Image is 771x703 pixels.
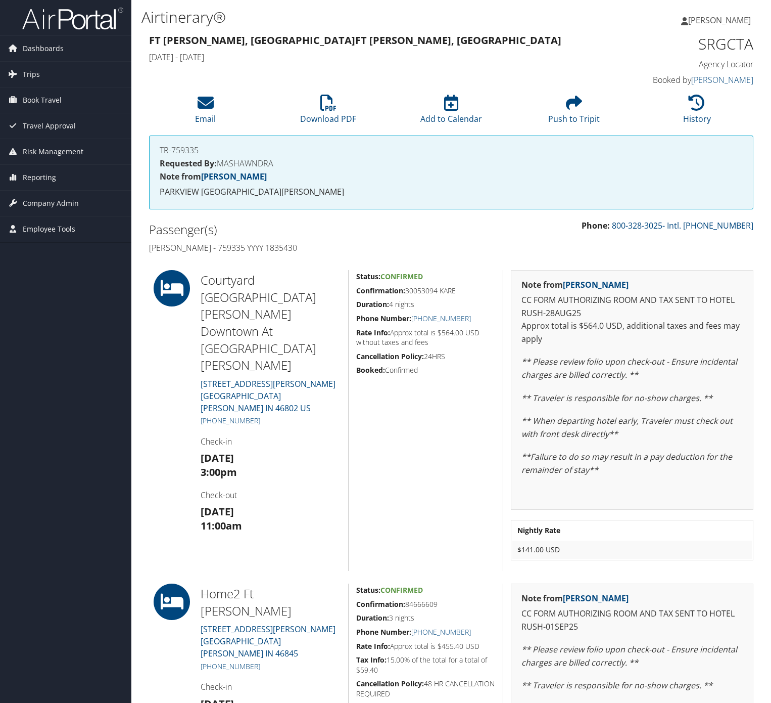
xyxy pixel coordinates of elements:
h4: [PERSON_NAME] - 759335 YYYY 1835430 [149,242,444,253]
a: Add to Calendar [420,100,482,124]
a: [STREET_ADDRESS][PERSON_NAME][GEOGRAPHIC_DATA][PERSON_NAME] IN 46845 [201,624,335,659]
strong: Tax Info: [356,655,387,665]
em: ** Please review folio upon check-out - Ensure incidental charges are billed correctly. ** [521,356,737,380]
h5: 3 nights [356,613,496,623]
h5: 24HRS [356,352,496,362]
strong: Note from [160,171,267,182]
h4: Check-in [201,681,341,692]
a: [PERSON_NAME] [201,171,267,182]
h4: [DATE] - [DATE] [149,52,599,63]
a: Push to Tripit [548,100,600,124]
th: Nightly Rate [512,521,752,540]
strong: Confirmation: [356,286,405,295]
strong: Status: [356,272,380,281]
strong: Booked: [356,365,385,375]
strong: Cancellation Policy: [356,352,424,361]
span: Dashboards [23,36,64,61]
strong: [DATE] [201,451,234,465]
strong: Ft [PERSON_NAME], [GEOGRAPHIC_DATA] Ft [PERSON_NAME], [GEOGRAPHIC_DATA] [149,33,561,47]
a: [PERSON_NAME] [681,5,761,35]
h4: Check-out [201,490,341,501]
a: Download PDF [300,100,356,124]
strong: Phone Number: [356,627,411,637]
a: [STREET_ADDRESS][PERSON_NAME][GEOGRAPHIC_DATA][PERSON_NAME] IN 46802 US [201,378,335,414]
h5: 84666609 [356,599,496,609]
strong: Note from [521,279,629,290]
span: Trips [23,62,40,87]
span: [PERSON_NAME] [688,15,751,26]
h4: Check-in [201,436,341,447]
p: CC FORM AUTHORIZING ROOM AND TAX SENT TO HOTEL RUSH-01SEP25 [521,607,743,633]
h5: Confirmed [356,365,496,375]
a: [PERSON_NAME] [563,593,629,604]
h1: Airtinerary® [141,7,554,28]
em: ** Traveler is responsible for no-show charges. ** [521,392,712,404]
span: Reporting [23,165,56,190]
h5: 15.00% of the total for a total of $59.40 [356,655,496,675]
a: Email [195,100,216,124]
strong: Rate Info: [356,641,390,651]
span: Risk Management [23,139,83,164]
a: [PHONE_NUMBER] [201,662,260,671]
strong: Status: [356,585,380,595]
span: Book Travel [23,87,62,113]
strong: Requested By: [160,158,217,169]
strong: Phone: [582,220,610,231]
h2: Passenger(s) [149,221,444,238]
a: [PERSON_NAME] [691,74,753,85]
h5: 48 HR CANCELLATION REQUIRED [356,679,496,698]
h2: Home2 Ft [PERSON_NAME] [201,585,341,619]
strong: Rate Info: [356,328,390,337]
a: 800-328-3025- Intl. [PHONE_NUMBER] [612,220,753,231]
em: ** Traveler is responsible for no-show charges. ** [521,680,712,691]
h4: Agency Locator [614,59,754,70]
span: Confirmed [380,585,423,595]
span: Travel Approval [23,113,76,139]
a: [PHONE_NUMBER] [411,627,471,637]
h4: MASHAWNDRA [160,159,743,167]
em: ** Please review folio upon check-out - Ensure incidental charges are billed correctly. ** [521,644,737,668]
span: Employee Tools [23,216,75,242]
em: ** When departing hotel early, Traveler must check out with front desk directly** [521,415,733,440]
strong: 11:00am [201,519,242,533]
img: airportal-logo.png [22,7,123,30]
h4: TR-759335 [160,146,743,154]
strong: 3:00pm [201,465,237,479]
a: [PHONE_NUMBER] [411,314,471,323]
a: [PERSON_NAME] [563,279,629,290]
h4: Booked by [614,74,754,85]
h2: Courtyard [GEOGRAPHIC_DATA][PERSON_NAME] Downtown At [GEOGRAPHIC_DATA][PERSON_NAME] [201,272,341,374]
strong: Cancellation Policy: [356,679,424,688]
span: Confirmed [380,272,423,281]
td: $141.00 USD [512,541,752,559]
h5: Approx total is $455.40 USD [356,641,496,651]
strong: Phone Number: [356,314,411,323]
h1: SRGCTA [614,33,754,55]
span: Company Admin [23,191,79,216]
strong: Duration: [356,299,389,309]
strong: Confirmation: [356,599,405,609]
em: **Failure to do so may result in a pay deduction for the remainder of stay** [521,451,732,475]
p: CC FORM AUTHORIZING ROOM AND TAX SENT TO HOTEL RUSH-28AUG25 Approx total is $564.0 USD, additiona... [521,294,743,345]
h5: 30053094 KARE [356,286,496,296]
p: PARKVIEW [GEOGRAPHIC_DATA][PERSON_NAME] [160,186,743,199]
strong: Duration: [356,613,389,623]
a: History [683,100,711,124]
h5: 4 nights [356,299,496,310]
h5: Approx total is $564.00 USD without taxes and fees [356,328,496,347]
a: [PHONE_NUMBER] [201,416,260,425]
strong: Note from [521,593,629,604]
strong: [DATE] [201,505,234,518]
